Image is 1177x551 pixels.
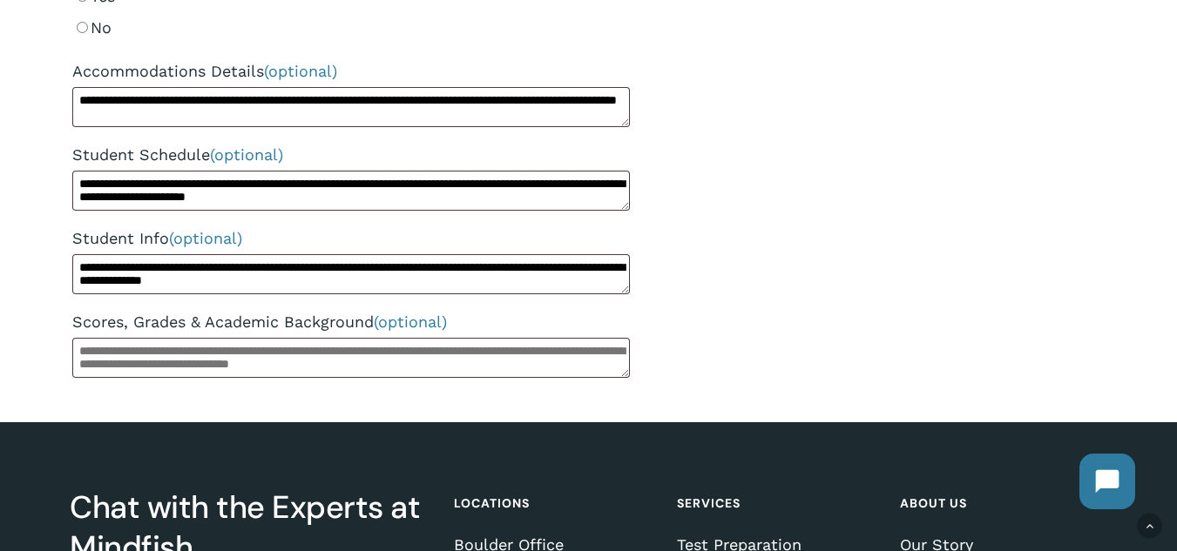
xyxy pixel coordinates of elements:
span: (optional) [210,145,283,164]
input: No [77,22,88,33]
label: No [72,12,630,44]
label: Accommodations Details [72,56,630,87]
iframe: Chatbot [1062,436,1153,527]
h4: Services [677,487,879,519]
label: Scores, Grades & Academic Background [72,306,630,338]
span: (optional) [169,229,242,247]
span: (optional) [374,312,447,331]
h4: Locations [454,487,656,519]
label: Student Schedule [72,139,630,171]
label: Student Info [72,223,630,254]
span: (optional) [264,62,337,80]
h4: About Us [900,487,1102,519]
